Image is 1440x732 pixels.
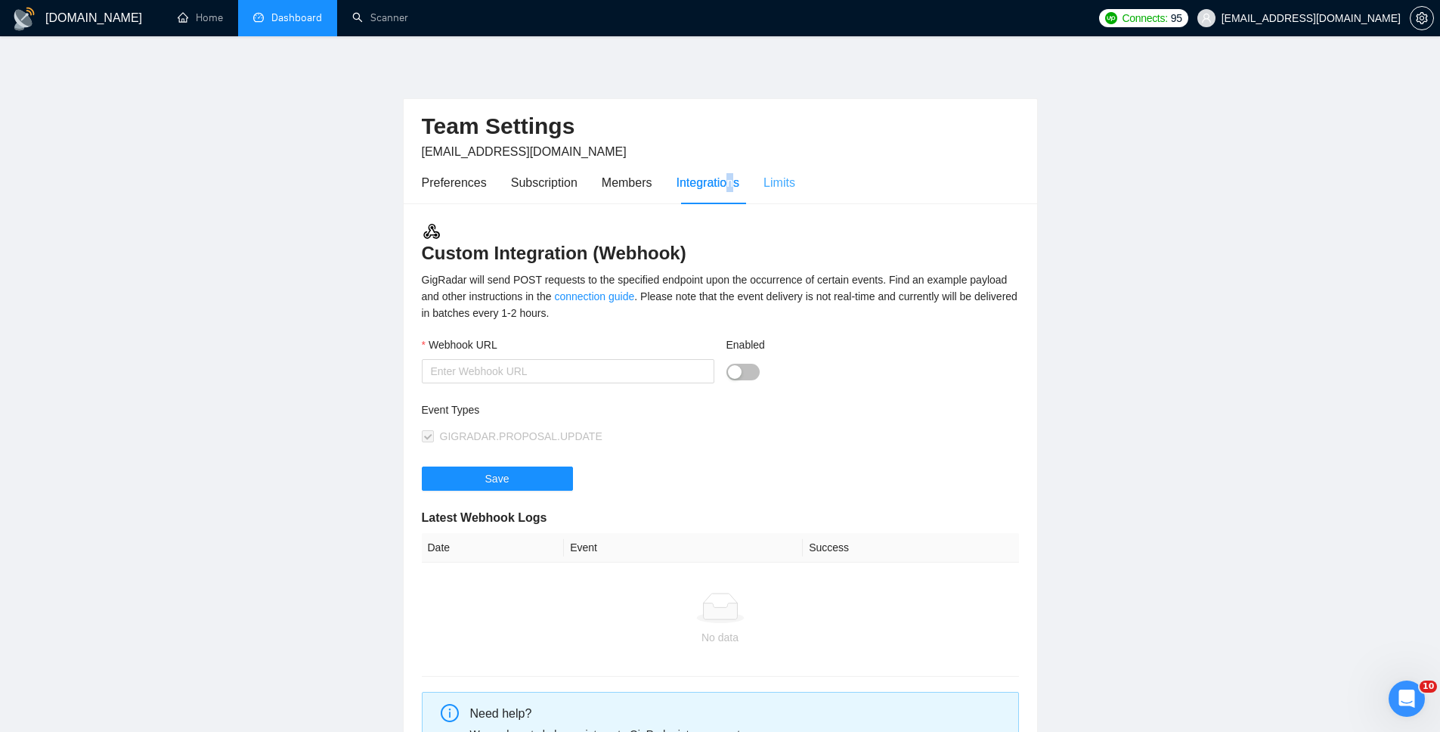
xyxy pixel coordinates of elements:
[441,704,459,722] span: info-circle
[178,11,223,24] a: homeHome
[422,509,1019,527] h5: Latest Webhook Logs
[422,222,1019,265] h3: Custom Integration (Webhook)
[1420,681,1437,693] span: 10
[1171,10,1182,26] span: 95
[1410,6,1434,30] button: setting
[422,145,627,158] span: [EMAIL_ADDRESS][DOMAIN_NAME]
[422,173,487,192] div: Preferences
[12,7,36,31] img: logo
[470,707,532,720] span: Need help?
[726,337,765,353] label: Enabled
[422,467,573,491] button: Save
[422,222,441,241] img: webhook.3a52c8ec.svg
[422,271,1019,321] div: GigRadar will send POST requests to the specified endpoint upon the occurrence of certain events....
[554,290,634,302] a: connection guide
[1122,10,1167,26] span: Connects:
[511,173,578,192] div: Subscription
[726,364,760,380] button: Enabled
[352,11,408,24] a: searchScanner
[440,430,602,442] span: GIGRADAR.PROPOSAL.UPDATE
[253,11,322,24] a: dashboardDashboard
[1410,12,1434,24] a: setting
[763,173,795,192] div: Limits
[422,359,714,383] input: Webhook URL
[803,533,1018,563] th: Success
[1411,12,1433,24] span: setting
[1105,12,1117,24] img: upwork-logo.png
[422,533,565,563] th: Date
[677,173,740,192] div: Integrations
[1201,13,1212,23] span: user
[602,173,652,192] div: Members
[428,629,1013,646] div: No data
[422,337,497,353] label: Webhook URL
[1389,681,1425,717] iframe: Intercom live chat
[564,533,803,563] th: Event
[422,111,1019,142] h2: Team Settings
[485,470,509,487] span: Save
[422,402,480,418] label: Event Types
